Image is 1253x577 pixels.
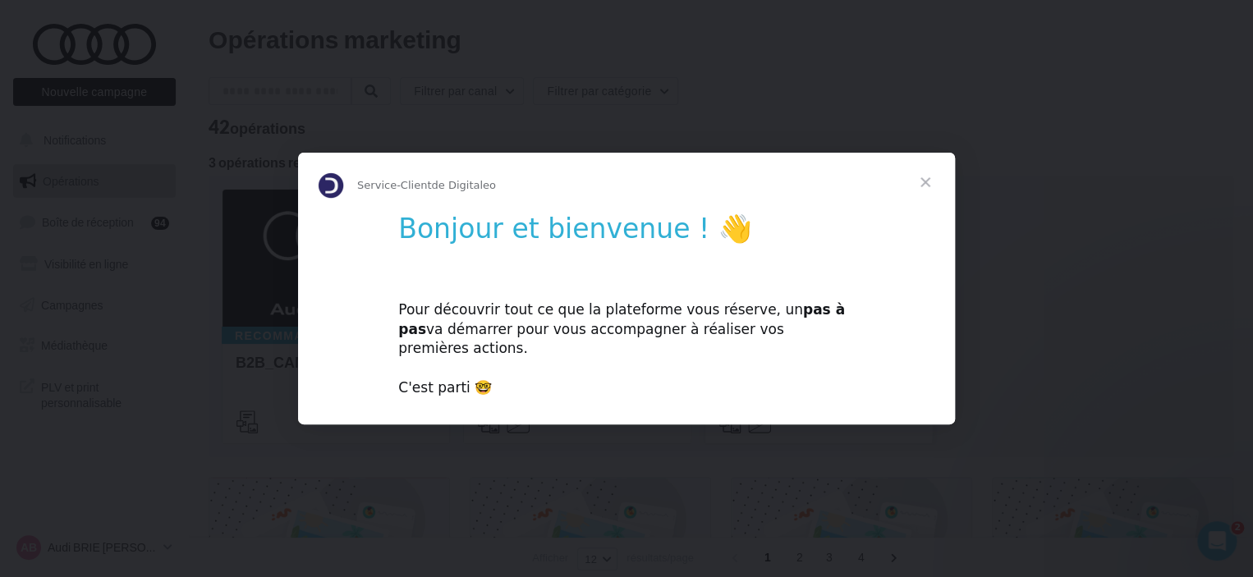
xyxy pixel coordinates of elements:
[398,213,855,256] h1: Bonjour et bienvenue ! 👋
[398,281,855,398] div: Pour découvrir tout ce que la plateforme vous réserve, un va démarrer pour vous accompagner à réa...
[398,301,845,337] b: pas à pas
[357,179,431,191] span: Service-Client
[431,179,496,191] span: de Digitaleo
[896,153,955,212] span: Fermer
[318,172,344,199] img: Profile image for Service-Client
